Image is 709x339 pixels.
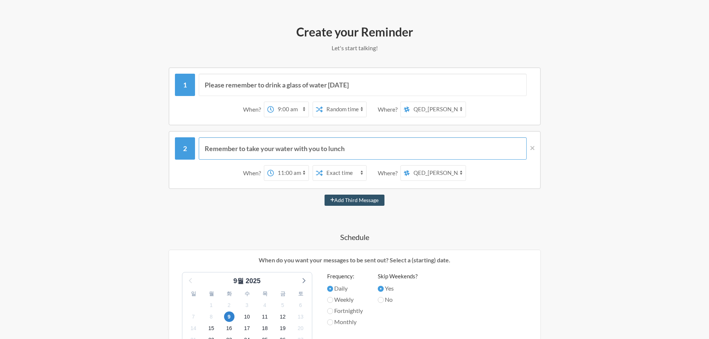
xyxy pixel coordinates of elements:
div: Where? [378,165,400,181]
span: 2025년 10월 11일 토요일 [260,311,270,322]
h2: Create your Reminder [139,24,571,40]
span: 2025년 10월 15일 수요일 [206,323,217,334]
span: 2025년 10월 1일 수요일 [206,300,217,310]
div: 토 [292,288,310,300]
span: 2025년 10월 16일 목요일 [224,323,234,334]
span: 2025년 10월 13일 월요일 [296,311,306,322]
label: Weekly [327,295,363,304]
input: Weekly [327,297,333,303]
div: 화 [220,288,238,300]
div: Where? [378,102,400,117]
span: 2025년 10월 12일 일요일 [278,311,288,322]
h4: Schedule [139,232,571,242]
span: 2025년 10월 17일 금요일 [242,323,252,334]
span: 2025년 10월 19일 일요일 [278,323,288,334]
span: 2025년 10월 2일 목요일 [224,300,234,310]
span: 2025년 10월 14일 화요일 [188,323,199,334]
div: 월 [202,288,220,300]
input: Fortnightly [327,308,333,314]
input: No [378,297,384,303]
span: 2025년 10월 3일 금요일 [242,300,252,310]
span: 2025년 10월 6일 월요일 [296,300,306,310]
span: 2025년 10월 10일 금요일 [242,311,252,322]
input: Message [199,74,527,96]
span: 2025년 10월 9일 목요일 [224,311,234,322]
label: Daily [327,284,363,293]
span: 2025년 10월 4일 토요일 [260,300,270,310]
span: 2025년 10월 20일 월요일 [296,323,306,334]
input: Daily [327,286,333,292]
label: Yes [378,284,418,293]
input: Monthly [327,319,333,325]
label: Fortnightly [327,306,363,315]
label: Monthly [327,317,363,326]
div: When? [243,165,264,181]
div: When? [243,102,264,117]
label: Skip Weekends? [378,272,418,281]
div: 금 [274,288,292,300]
input: Yes [378,286,384,292]
div: 목 [256,288,274,300]
span: 2025년 10월 7일 화요일 [188,311,199,322]
div: 일 [185,288,202,300]
span: 2025년 10월 5일 일요일 [278,300,288,310]
label: Frequency: [327,272,363,281]
span: 2025년 10월 18일 토요일 [260,323,270,334]
label: No [378,295,418,304]
span: 2025년 10월 8일 수요일 [206,311,217,322]
input: Message [199,137,527,160]
div: 수 [238,288,256,300]
p: Let's start talking! [139,44,571,52]
button: Add Third Message [325,195,385,206]
p: When do you want your messages to be sent out? Select a (starting) date. [175,256,535,265]
div: 9월 2025 [230,276,264,286]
